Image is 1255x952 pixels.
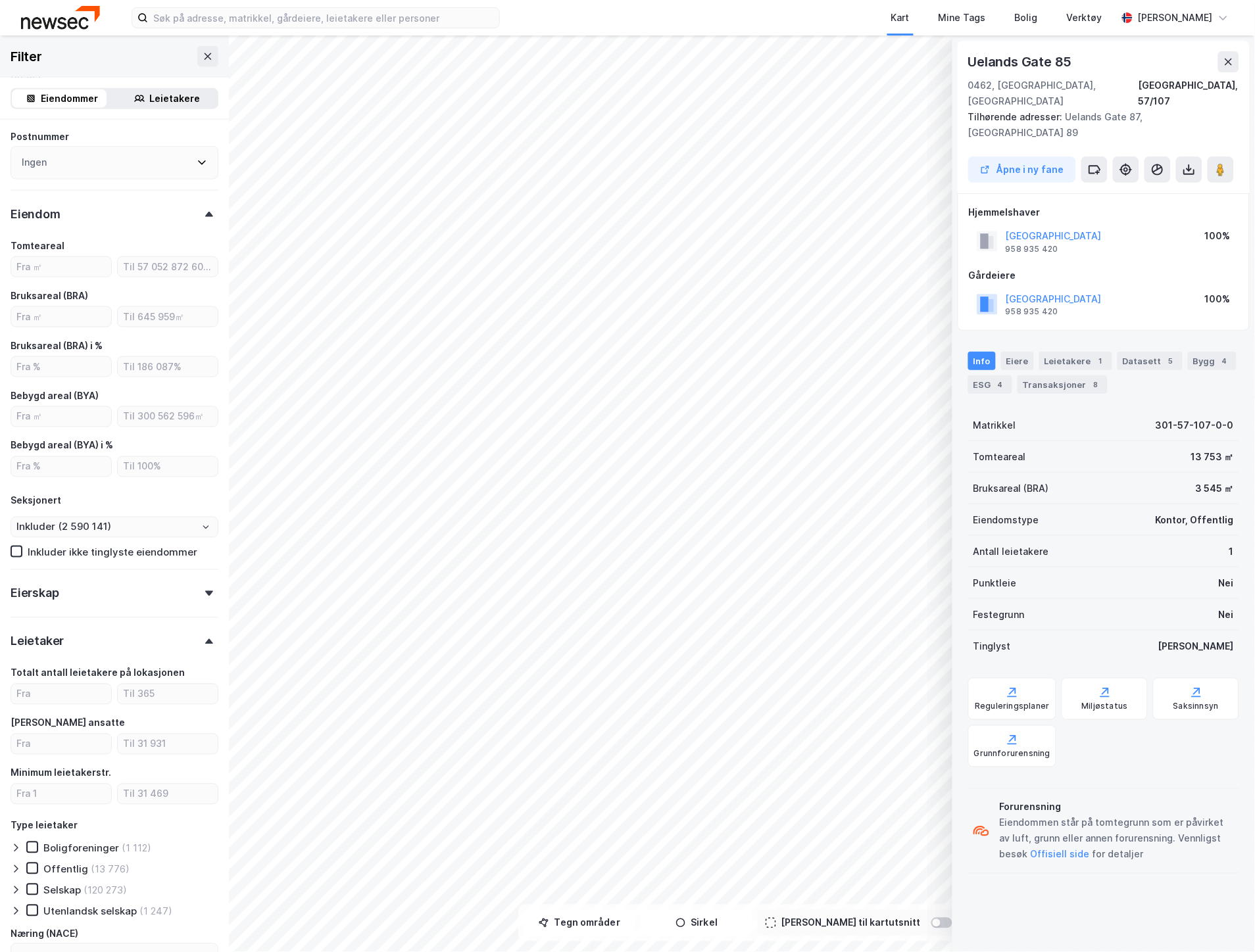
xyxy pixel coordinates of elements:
[1000,815,1234,863] div: Eiendommen står på tomtegrunn som er påvirket av luft, grunn eller annen forurensning. Vennligst ...
[994,378,1007,391] div: 4
[118,357,218,377] input: Til 186 087%
[11,357,111,377] input: Fra %
[11,634,64,650] div: Leietaker
[973,544,1049,559] div: Antall leietakere
[974,749,1050,759] div: Grunnforurensning
[11,665,185,681] div: Totalt antall leietakere på lokasjonen
[973,417,1016,433] div: Matrikkel
[1164,354,1177,368] div: 5
[139,905,172,918] div: (1 247)
[84,884,127,897] div: (120 273)
[1006,244,1058,254] div: 958 935 420
[11,129,69,145] div: Postnummer
[118,307,218,327] input: Til 645 959㎡
[891,10,910,26] div: Kart
[11,238,64,254] div: Tomteareal
[118,784,218,804] input: Til 31 469
[1082,702,1128,712] div: Miljøstatus
[11,338,103,354] div: Bruksareal (BRA) i %
[1067,10,1102,26] div: Verktøy
[91,863,130,876] div: (13 776)
[1138,10,1213,26] div: [PERSON_NAME]
[11,765,111,781] div: Minimum leietakerstr.
[150,91,201,107] div: Leietakere
[43,863,88,876] div: Offentlig
[43,884,81,897] div: Selskap
[781,915,921,931] div: [PERSON_NAME] til kartutsnitt
[11,407,111,427] input: Fra ㎡
[43,842,119,855] div: Boligforeninger
[11,784,111,804] input: Fra 1
[118,734,218,754] input: Til 31 931
[11,493,61,509] div: Seksjonert
[11,684,111,704] input: Fra
[21,6,100,29] img: newsec-logo.f6e21ccffca1b3a03d2d.png
[11,734,111,754] input: Fra
[1205,291,1231,307] div: 100%
[1219,575,1234,591] div: Nei
[973,481,1049,496] div: Bruksareal (BRA)
[1196,481,1234,496] div: 3 545 ㎡
[11,715,125,731] div: [PERSON_NAME] ansatte
[973,512,1039,528] div: Eiendomstype
[1173,702,1219,712] div: Saksinnsyn
[1218,354,1231,368] div: 4
[968,111,1066,122] span: Tilhørende adresser:
[969,204,1239,220] div: Hjemmelshaver
[1156,512,1234,528] div: Kontor, Offentlig
[11,46,42,67] div: Filter
[968,375,1012,394] div: ESG
[1015,10,1038,26] div: Bolig
[1089,378,1102,391] div: 8
[968,109,1229,141] div: Uelands Gate 87, [GEOGRAPHIC_DATA] 89
[11,288,88,304] div: Bruksareal (BRA)
[968,78,1139,109] div: 0462, [GEOGRAPHIC_DATA], [GEOGRAPHIC_DATA]
[1001,352,1034,370] div: Eiere
[1000,799,1234,815] div: Forurensning
[1189,889,1255,952] div: Kontrollprogram for chat
[28,546,197,559] div: Inkluder ikke tinglyste eiendommer
[122,842,151,855] div: (1 112)
[968,352,996,370] div: Info
[524,910,635,936] button: Tegn områder
[1006,306,1058,317] div: 958 935 420
[148,8,499,28] input: Søk på adresse, matrikkel, gårdeiere, leietakere eller personer
[1158,638,1234,654] div: [PERSON_NAME]
[11,926,78,942] div: Næring (NACE)
[22,155,47,170] div: Ingen
[1188,352,1237,370] div: Bygg
[11,206,61,222] div: Eiendom
[11,438,113,454] div: Bebygd areal (BYA) i %
[1118,352,1183,370] div: Datasett
[641,910,752,936] button: Sirkel
[1094,354,1107,368] div: 1
[973,638,1011,654] div: Tinglyst
[43,905,137,918] div: Utenlandsk selskap
[973,607,1025,623] div: Festegrunn
[973,449,1026,465] div: Tomteareal
[1156,417,1234,433] div: 301-57-107-0-0
[1139,78,1239,109] div: [GEOGRAPHIC_DATA], 57/107
[1229,544,1234,559] div: 1
[968,51,1075,72] div: Uelands Gate 85
[11,257,111,277] input: Fra ㎡
[1189,889,1255,952] iframe: Chat Widget
[1205,228,1231,244] div: 100%
[975,702,1050,712] div: Reguleringsplaner
[118,257,218,277] input: Til 57 052 872 600㎡
[201,522,211,533] button: Open
[11,818,78,834] div: Type leietaker
[11,517,218,537] input: ClearOpen
[118,684,218,704] input: Til 365
[41,91,99,107] div: Eiendommer
[11,307,111,327] input: Fra ㎡
[968,156,1076,183] button: Åpne i ny fane
[1039,352,1112,370] div: Leietakere
[11,457,111,477] input: Fra %
[1219,607,1234,623] div: Nei
[118,457,218,477] input: Til 100%
[969,268,1239,283] div: Gårdeiere
[1191,449,1234,465] div: 13 753 ㎡
[1018,375,1108,394] div: Transaksjoner
[939,10,986,26] div: Mine Tags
